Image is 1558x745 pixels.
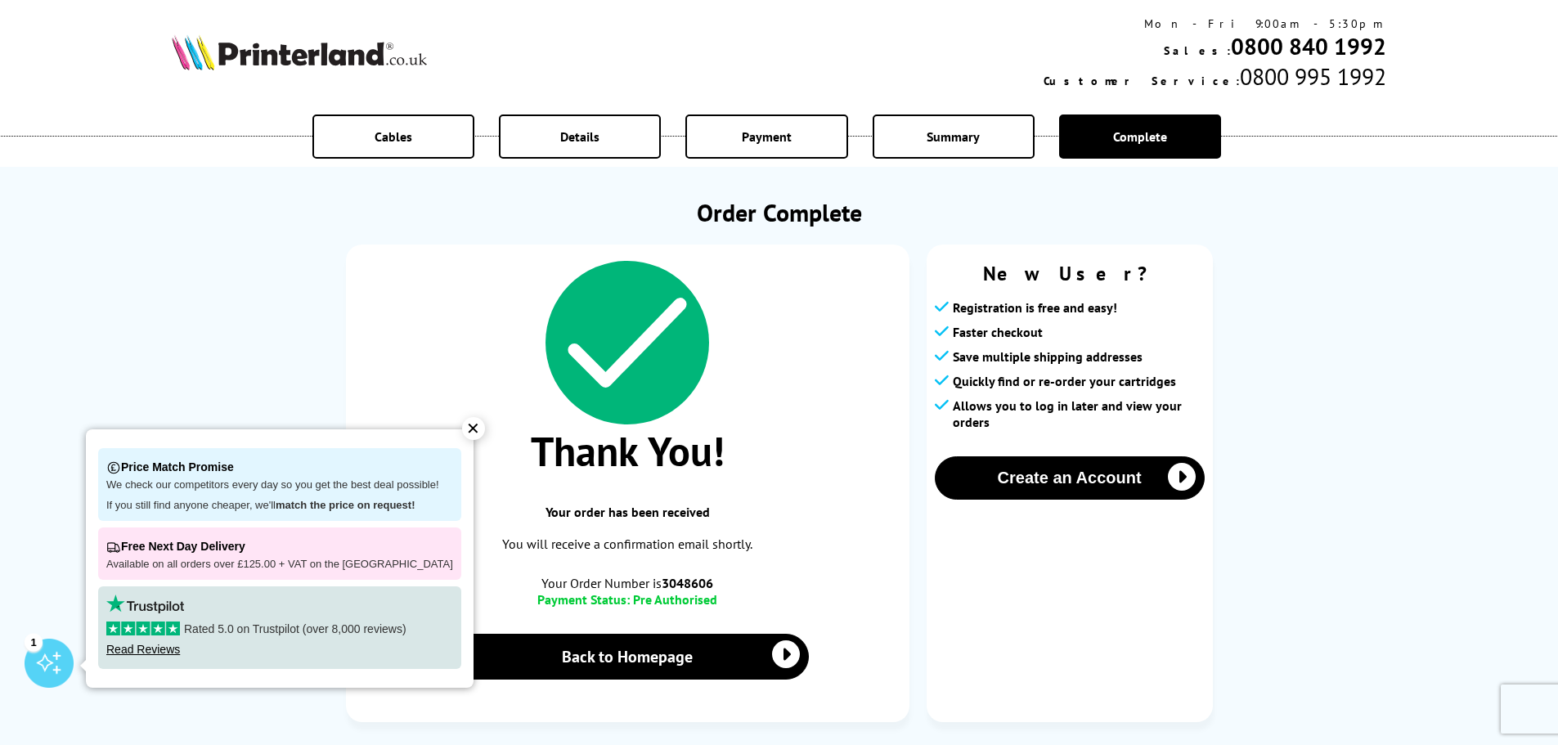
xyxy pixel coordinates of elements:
img: Printerland Logo [172,34,427,70]
span: Pre Authorised [633,591,717,608]
span: Payment [742,128,792,145]
a: 0800 840 1992 [1231,31,1386,61]
span: Save multiple shipping addresses [953,348,1143,365]
span: Allows you to log in later and view your orders [953,397,1205,430]
span: Summary [927,128,980,145]
p: Rated 5.0 on Trustpilot (over 8,000 reviews) [106,622,453,636]
span: New User? [935,261,1205,286]
p: We check our competitors every day so you get the best deal possible! [106,478,453,492]
span: Faster checkout [953,324,1043,340]
img: trustpilot rating [106,595,184,613]
span: Your Order Number is [362,575,893,591]
b: 3048606 [662,575,713,591]
a: Read Reviews [106,643,180,656]
p: Free Next Day Delivery [106,536,453,558]
span: Thank You! [362,424,893,478]
span: Details [560,128,599,145]
img: stars-5.svg [106,622,180,635]
div: 1 [25,633,43,651]
span: Payment Status: [537,591,630,608]
strong: match the price on request! [276,499,415,511]
span: Customer Service: [1044,74,1240,88]
span: 0800 995 1992 [1240,61,1386,92]
a: Back to Homepage [446,634,810,680]
div: Mon - Fri 9:00am - 5:30pm [1044,16,1386,31]
span: Complete [1113,128,1167,145]
span: Cables [375,128,412,145]
span: Sales: [1164,43,1231,58]
h1: Order Complete [346,196,1213,228]
p: Available on all orders over £125.00 + VAT on the [GEOGRAPHIC_DATA] [106,558,453,572]
span: Your order has been received [362,504,893,520]
span: Quickly find or re-order your cartridges [953,373,1176,389]
button: Create an Account [935,456,1205,500]
div: ✕ [462,417,485,440]
p: You will receive a confirmation email shortly. [362,533,893,555]
span: Registration is free and easy! [953,299,1117,316]
p: Price Match Promise [106,456,453,478]
p: If you still find anyone cheaper, we'll [106,499,453,513]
